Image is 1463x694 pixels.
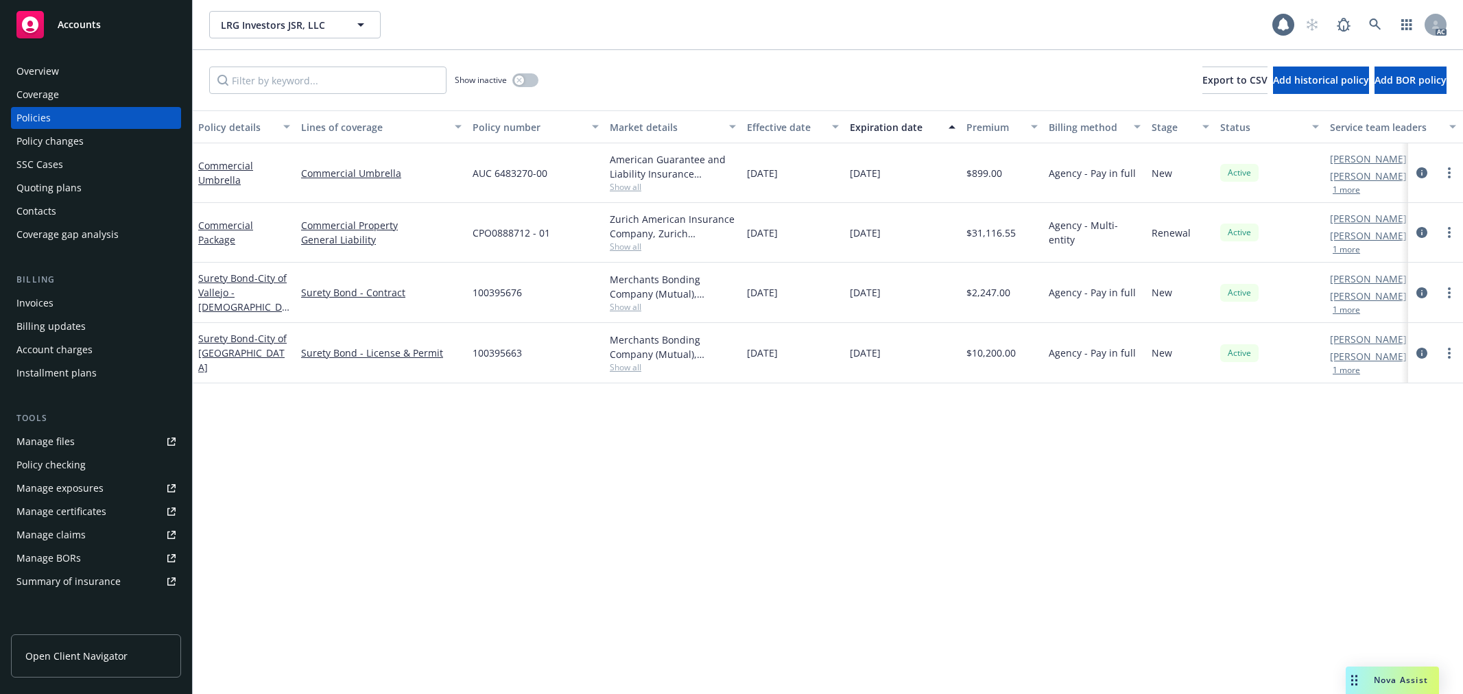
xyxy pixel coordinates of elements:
[11,431,181,453] a: Manage files
[16,315,86,337] div: Billing updates
[1226,226,1253,239] span: Active
[11,547,181,569] a: Manage BORs
[1346,667,1363,694] div: Drag to move
[1330,169,1407,183] a: [PERSON_NAME]
[16,524,86,546] div: Manage claims
[610,241,736,252] span: Show all
[1215,110,1324,143] button: Status
[747,346,778,360] span: [DATE]
[11,84,181,106] a: Coverage
[25,649,128,663] span: Open Client Navigator
[844,110,961,143] button: Expiration date
[221,18,340,32] span: LRG Investors JSR, LLC
[1330,211,1407,226] a: [PERSON_NAME]
[1049,120,1126,134] div: Billing method
[16,154,63,176] div: SSC Cases
[1049,218,1141,247] span: Agency - Multi-entity
[296,110,467,143] button: Lines of coverage
[1049,285,1136,300] span: Agency - Pay in full
[11,130,181,152] a: Policy changes
[1152,120,1194,134] div: Stage
[58,19,101,30] span: Accounts
[473,166,547,180] span: AUC 6483270-00
[604,110,741,143] button: Market details
[610,120,721,134] div: Market details
[1202,73,1268,86] span: Export to CSV
[1361,11,1389,38] a: Search
[16,547,81,569] div: Manage BORs
[209,67,447,94] input: Filter by keyword...
[1414,165,1430,181] a: circleInformation
[11,177,181,199] a: Quoting plans
[1152,166,1172,180] span: New
[1152,346,1172,360] span: New
[198,219,253,246] a: Commercial Package
[610,272,736,301] div: Merchants Bonding Company (Mutual), Merchants Bonding Company
[16,292,53,314] div: Invoices
[1043,110,1146,143] button: Billing method
[1049,166,1136,180] span: Agency - Pay in full
[1152,226,1191,240] span: Renewal
[16,477,104,499] div: Manage exposures
[301,218,462,232] a: Commercial Property
[198,332,287,374] span: - City of [GEOGRAPHIC_DATA]
[1226,287,1253,299] span: Active
[966,120,1023,134] div: Premium
[16,571,121,593] div: Summary of insurance
[1333,186,1360,194] button: 1 more
[16,501,106,523] div: Manage certificates
[1146,110,1215,143] button: Stage
[11,501,181,523] a: Manage certificates
[11,60,181,82] a: Overview
[11,273,181,287] div: Billing
[209,11,381,38] button: LRG Investors JSR, LLC
[1414,345,1430,361] a: circleInformation
[11,200,181,222] a: Contacts
[16,177,82,199] div: Quoting plans
[610,152,736,181] div: American Guarantee and Liability Insurance Company, Zurich Insurance Group
[1330,11,1357,38] a: Report a Bug
[1330,152,1407,166] a: [PERSON_NAME]
[11,524,181,546] a: Manage claims
[11,454,181,476] a: Policy checking
[11,224,181,246] a: Coverage gap analysis
[1441,345,1458,361] a: more
[473,285,522,300] span: 100395676
[1330,289,1407,303] a: [PERSON_NAME]
[1393,11,1420,38] a: Switch app
[16,431,75,453] div: Manage files
[11,571,181,593] a: Summary of insurance
[301,346,462,360] a: Surety Bond - License & Permit
[610,212,736,241] div: Zurich American Insurance Company, Zurich Insurance Group
[1324,110,1462,143] button: Service team leaders
[610,181,736,193] span: Show all
[301,120,447,134] div: Lines of coverage
[1330,332,1407,346] a: [PERSON_NAME]
[198,272,288,328] a: Surety Bond
[1333,246,1360,254] button: 1 more
[11,477,181,499] a: Manage exposures
[1049,346,1136,360] span: Agency - Pay in full
[1330,272,1407,286] a: [PERSON_NAME]
[16,107,51,129] div: Policies
[1330,349,1407,363] a: [PERSON_NAME]
[1375,73,1447,86] span: Add BOR policy
[1226,167,1253,179] span: Active
[747,285,778,300] span: [DATE]
[747,120,824,134] div: Effective date
[11,315,181,337] a: Billing updates
[11,339,181,361] a: Account charges
[1152,285,1172,300] span: New
[301,285,462,300] a: Surety Bond - Contract
[11,292,181,314] a: Invoices
[1414,224,1430,241] a: circleInformation
[1414,285,1430,301] a: circleInformation
[850,166,881,180] span: [DATE]
[16,454,86,476] div: Policy checking
[610,333,736,361] div: Merchants Bonding Company (Mutual), Merchants Bonding Company
[1333,306,1360,314] button: 1 more
[16,84,59,106] div: Coverage
[966,226,1016,240] span: $31,116.55
[473,346,522,360] span: 100395663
